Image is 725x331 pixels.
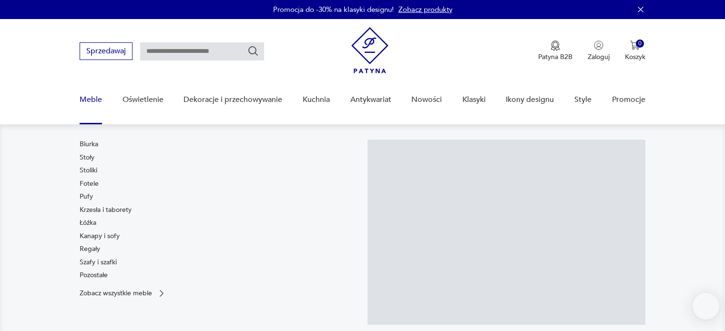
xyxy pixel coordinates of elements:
[588,40,610,61] button: Zaloguj
[574,81,592,118] a: Style
[80,231,120,241] a: Kanapy i sofy
[80,289,166,298] a: Zobacz wszystkie meble
[398,5,452,14] a: Zobacz produkty
[462,81,486,118] a: Klasyki
[80,81,102,118] a: Meble
[538,40,572,61] button: Patyna B2B
[538,40,572,61] a: Ikona medaluPatyna B2B
[80,205,132,215] a: Krzesła i taborety
[594,40,603,50] img: Ikonka użytkownika
[80,192,93,201] a: Pufy
[693,293,719,320] iframe: Smartsupp widget button
[588,52,610,61] p: Zaloguj
[625,52,645,61] p: Koszyk
[123,81,163,118] a: Oświetlenie
[551,40,560,51] img: Ikona medalu
[80,271,108,280] a: Pozostałe
[247,45,259,57] button: Szukaj
[80,179,99,189] a: Fotele
[411,81,442,118] a: Nowości
[80,42,133,60] button: Sprzedawaj
[184,81,282,118] a: Dekoracje i przechowywanie
[80,218,96,228] a: Łóżka
[612,81,645,118] a: Promocje
[80,49,133,55] a: Sprzedawaj
[636,40,644,48] div: 0
[303,81,330,118] a: Kuchnia
[80,290,152,296] p: Zobacz wszystkie meble
[538,52,572,61] p: Patyna B2B
[506,81,554,118] a: Ikony designu
[80,166,97,175] a: Stoliki
[80,244,100,254] a: Regały
[351,27,388,73] img: Patyna - sklep z meblami i dekoracjami vintage
[80,140,98,149] a: Biurka
[350,81,391,118] a: Antykwariat
[273,5,394,14] p: Promocja do -30% na klasyki designu!
[80,153,94,162] a: Stoły
[625,40,645,61] button: 0Koszyk
[80,258,117,267] a: Szafy i szafki
[630,40,640,50] img: Ikona koszyka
